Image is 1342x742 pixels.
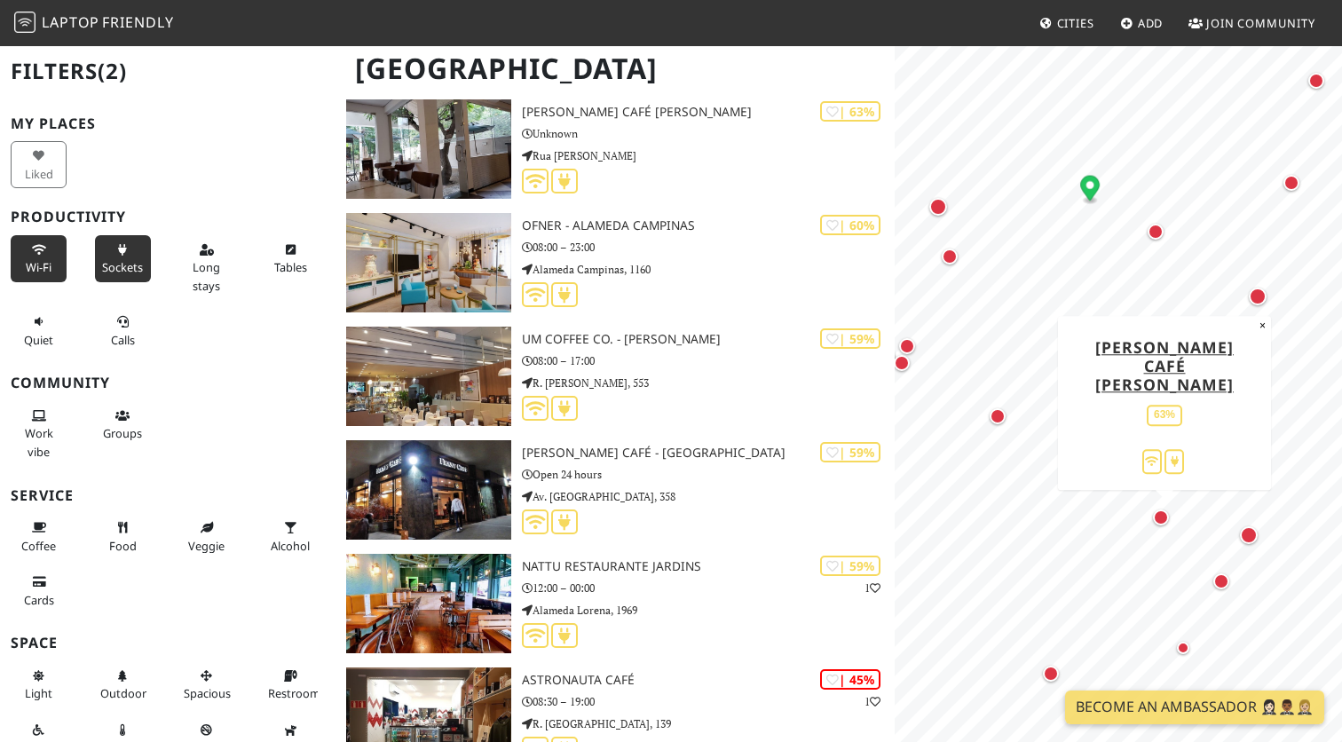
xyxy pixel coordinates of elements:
[1181,7,1322,39] a: Join Community
[990,408,1013,431] div: Map marker
[522,125,895,142] p: Unknown
[1153,509,1176,533] div: Map marker
[11,307,67,354] button: Quiet
[522,466,895,483] p: Open 24 hours
[14,8,174,39] a: LaptopFriendly LaptopFriendly
[522,693,895,710] p: 08:30 – 19:00
[335,554,895,653] a: Nattu Restaurante Jardins | 59% 1 Nattu Restaurante Jardins 12:00 – 00:00 Alameda Lorena, 1969
[820,669,880,690] div: | 45%
[11,401,67,466] button: Work vibe
[522,673,895,688] h3: Astronauta Café
[271,538,310,554] span: Alcohol
[11,209,325,225] h3: Productivity
[1283,175,1306,198] div: Map marker
[346,440,511,540] img: Fran's Café - Avenida Paulista
[1240,526,1265,551] div: Map marker
[184,685,231,701] span: Spacious
[1032,7,1101,39] a: Cities
[263,513,319,560] button: Alcohol
[193,259,220,293] span: Long stays
[111,332,135,348] span: Video/audio calls
[522,239,895,256] p: 08:00 – 23:00
[346,99,511,199] img: Fran's Café Tomás Carvalhal
[24,592,54,608] span: Credit cards
[522,218,895,233] h3: Ofner - Alameda Campinas
[1057,15,1094,31] span: Cities
[894,355,917,378] div: Map marker
[1213,573,1236,596] div: Map marker
[102,259,143,275] span: Power sockets
[1138,15,1164,31] span: Add
[335,99,895,199] a: Fran's Café Tomás Carvalhal | 63% [PERSON_NAME] Café [PERSON_NAME] Unknown Rua [PERSON_NAME]
[24,332,53,348] span: Quiet
[346,327,511,426] img: Um Coffee Co. - Júlio Conceição
[25,425,53,459] span: People working
[820,442,880,462] div: | 59%
[100,685,146,701] span: Outdoor area
[1206,15,1315,31] span: Join Community
[109,538,137,554] span: Food
[178,661,234,708] button: Spacious
[95,661,151,708] button: Outdoor
[95,401,151,448] button: Groups
[522,488,895,505] p: Av. [GEOGRAPHIC_DATA], 358
[864,580,880,596] p: 1
[1254,316,1271,335] button: Close popup
[341,44,891,93] h1: [GEOGRAPHIC_DATA]
[820,328,880,349] div: | 59%
[346,213,511,312] img: Ofner - Alameda Campinas
[820,556,880,576] div: | 59%
[1080,175,1100,204] div: Map marker
[98,56,127,85] span: (2)
[1095,336,1234,395] a: [PERSON_NAME] Café [PERSON_NAME]
[42,12,99,32] span: Laptop
[103,425,142,441] span: Group tables
[522,375,895,391] p: R. [PERSON_NAME], 553
[820,215,880,235] div: | 60%
[346,554,511,653] img: Nattu Restaurante Jardins
[1308,73,1331,96] div: Map marker
[335,213,895,312] a: Ofner - Alameda Campinas | 60% Ofner - Alameda Campinas 08:00 – 23:00 Alameda Campinas, 1160
[929,198,954,223] div: Map marker
[1043,666,1066,689] div: Map marker
[14,12,36,33] img: LaptopFriendly
[522,580,895,596] p: 12:00 – 00:00
[522,559,895,574] h3: Nattu Restaurante Jardins
[102,12,173,32] span: Friendly
[11,375,325,391] h3: Community
[95,513,151,560] button: Food
[11,115,325,132] h3: My Places
[899,338,922,361] div: Map marker
[11,44,325,99] h2: Filters
[1249,288,1274,312] div: Map marker
[522,715,895,732] p: R. [GEOGRAPHIC_DATA], 139
[178,235,234,300] button: Long stays
[522,352,895,369] p: 08:00 – 17:00
[522,332,895,347] h3: Um Coffee Co. - [PERSON_NAME]
[11,567,67,614] button: Cards
[522,602,895,619] p: Alameda Lorena, 1969
[335,440,895,540] a: Fran's Café - Avenida Paulista | 59% [PERSON_NAME] Café - [GEOGRAPHIC_DATA] Open 24 hours Av. [GE...
[1113,7,1171,39] a: Add
[11,635,325,651] h3: Space
[942,249,965,272] div: Map marker
[25,685,52,701] span: Natural light
[522,261,895,278] p: Alameda Campinas, 1160
[11,661,67,708] button: Light
[11,235,67,282] button: Wi-Fi
[1169,470,1192,493] div: Map marker
[11,513,67,560] button: Coffee
[268,685,320,701] span: Restroom
[1147,405,1182,425] div: 63%
[178,513,234,560] button: Veggie
[95,307,151,354] button: Calls
[21,538,56,554] span: Coffee
[864,693,880,710] p: 1
[263,235,319,282] button: Tables
[522,147,895,164] p: Rua [PERSON_NAME]
[263,661,319,708] button: Restroom
[26,259,51,275] span: Stable Wi-Fi
[335,327,895,426] a: Um Coffee Co. - Júlio Conceição | 59% Um Coffee Co. - [PERSON_NAME] 08:00 – 17:00 R. [PERSON_NAME...
[1148,224,1171,247] div: Map marker
[274,259,307,275] span: Work-friendly tables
